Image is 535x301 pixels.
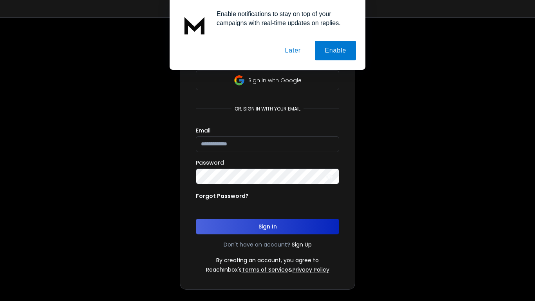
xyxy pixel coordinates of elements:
button: Sign in with Google [196,71,339,90]
a: Terms of Service [242,266,288,274]
label: Password [196,160,224,165]
button: Sign In [196,219,339,234]
p: ReachInbox's & [206,266,329,274]
a: Privacy Policy [293,266,329,274]
div: Enable notifications to stay on top of your campaigns with real-time updates on replies. [210,9,356,27]
label: Email [196,128,211,133]
p: Don't have an account? [224,241,290,248]
img: notification icon [179,9,210,41]
a: Sign Up [292,241,312,248]
p: By creating an account, you agree to [216,256,319,264]
button: Later [275,41,310,60]
p: Forgot Password? [196,192,249,200]
p: or, sign in with your email [231,106,304,112]
button: Enable [315,41,356,60]
p: Sign in with Google [248,76,302,84]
